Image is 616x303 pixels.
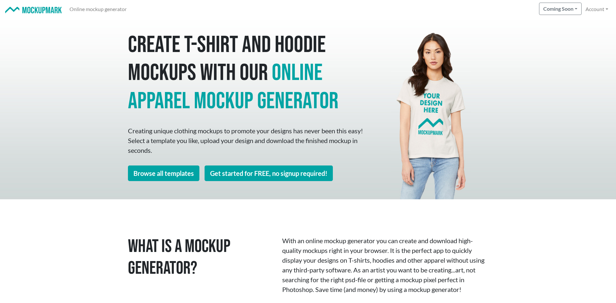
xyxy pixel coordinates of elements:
p: Creating unique clothing mockups to promote your designs has never been this easy! Select a templ... [128,126,365,155]
img: Mockup Mark hero - your design here [391,18,472,199]
button: Coming Soon [539,3,582,15]
a: Get started for FREE, no signup required! [205,165,333,181]
a: Online mockup generator [67,3,129,16]
h1: Create T-shirt and hoodie mockups with our [128,31,365,115]
a: Account [583,3,611,16]
h1: What is a Mockup Generator? [128,236,272,279]
p: With an online mockup generator you can create and download high-quality mockups right in your br... [282,236,488,294]
img: Mockup Mark [5,7,62,14]
span: online apparel mockup generator [128,59,338,115]
a: Browse all templates [128,165,199,181]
